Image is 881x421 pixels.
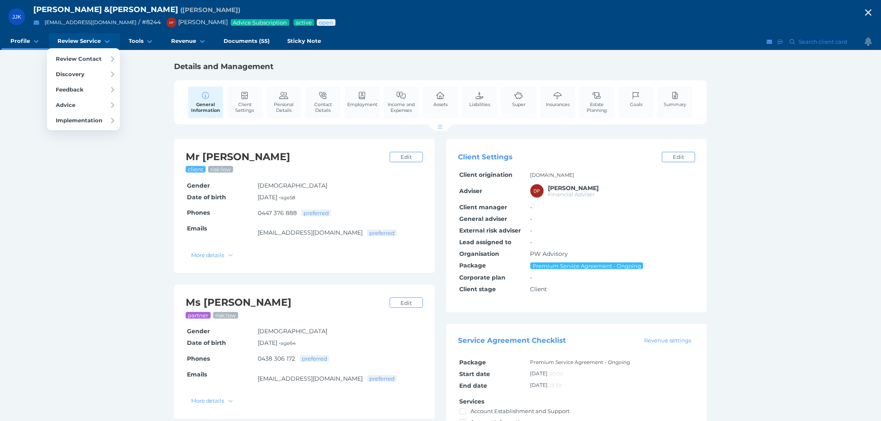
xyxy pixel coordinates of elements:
[458,153,513,161] span: Client Settings
[266,87,301,118] a: Personal Details
[580,87,615,118] a: Estate Planning
[129,37,144,45] span: Tools
[471,408,570,414] span: Account Establishment and Support
[57,37,101,45] span: Review Service
[306,87,341,118] a: Contact Details
[258,193,296,201] span: [DATE] •
[529,169,695,181] td: [DOMAIN_NAME]
[295,19,313,26] span: Service package status: Active service agreement in place
[431,87,450,112] a: Assets
[258,327,328,335] span: [DEMOGRAPHIC_DATA]
[797,38,851,45] span: Search client card
[188,87,223,118] a: General Information
[390,297,423,308] a: Edit
[662,87,689,112] a: Summary
[187,327,210,335] span: Gender
[347,102,377,107] span: Employment
[56,55,102,62] span: Review Contact
[529,368,695,380] td: [DATE]
[386,102,417,113] span: Income and Expenses
[510,87,528,112] a: Super
[258,209,297,217] a: 0447 376 888
[210,166,231,173] span: risk: low
[548,191,595,198] span: Financial Adviser
[281,340,296,346] small: age 64
[530,250,568,258] span: PW Advisory
[397,300,416,306] span: Edit
[390,152,423,162] a: Edit
[2,33,49,50] a: Profile
[33,5,102,14] span: [PERSON_NAME]
[12,14,21,20] span: JJK
[186,151,386,163] h2: Mr [PERSON_NAME]
[460,359,486,366] span: Package
[187,225,207,232] span: Emails
[187,396,237,406] button: More details
[460,274,506,281] span: Corporate plan
[546,102,570,107] span: Insurances
[530,203,533,211] span: -
[56,86,84,93] span: Feedback
[187,397,226,404] span: More details
[460,227,521,234] span: External risk adviser
[10,37,30,45] span: Profile
[227,87,262,118] a: Client Settings
[187,355,210,362] span: Phones
[530,285,548,293] span: Client
[664,102,687,107] span: Summary
[549,371,564,377] span: 00:00
[460,262,486,269] span: Package
[258,339,296,347] span: [DATE] •
[169,21,174,25] span: DP
[45,19,137,25] a: [EMAIL_ADDRESS][DOMAIN_NAME]
[187,339,226,347] span: Date of birth
[669,154,688,160] span: Edit
[187,166,204,173] span: client
[215,33,279,50] a: Documents (55)
[460,382,488,389] span: End date
[269,102,299,113] span: Personal Details
[345,87,379,112] a: Employment
[187,312,209,319] span: partner
[187,252,226,258] span: More details
[529,357,695,368] td: Premium Service Agreement - Ongoing
[232,19,288,26] span: Advice Subscription
[662,152,695,162] a: Edit
[641,337,695,344] span: Revenue settings
[229,102,260,113] span: Client Settings
[548,184,599,192] span: David Parry
[776,37,785,47] button: SMS
[460,398,485,405] span: Services
[532,263,642,269] span: Premium Service Agreement - Ongoing
[258,374,363,382] a: [EMAIL_ADDRESS][DOMAIN_NAME]
[56,102,75,108] span: Advice
[460,238,512,246] span: Lead assigned to
[180,6,240,14] span: Preferred name
[301,355,328,362] span: preferred
[187,209,210,216] span: Phones
[215,312,236,319] span: risk: low
[186,296,386,309] h2: Ms [PERSON_NAME]
[162,18,228,26] span: [PERSON_NAME]
[258,229,363,236] a: [EMAIL_ADDRESS][DOMAIN_NAME]
[187,182,210,189] span: Gender
[630,102,642,107] span: Goals
[308,102,338,113] span: Contact Details
[258,355,296,362] a: 0438 306 172
[287,37,321,45] span: Sticky Note
[766,37,774,47] button: Email
[384,87,419,118] a: Income and Expenses
[458,337,566,345] span: Service Agreement Checklist
[640,336,695,344] a: Revenue settings
[549,382,562,389] span: 23:59
[167,17,177,27] div: David Parry
[530,227,533,234] span: -
[31,17,42,28] button: Email
[187,250,237,260] button: More details
[530,215,533,223] span: -
[534,188,540,193] span: DP
[8,8,25,25] div: John Joseph Kett
[224,37,270,45] span: Documents (55)
[171,37,196,45] span: Revenue
[56,71,85,77] span: Discovery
